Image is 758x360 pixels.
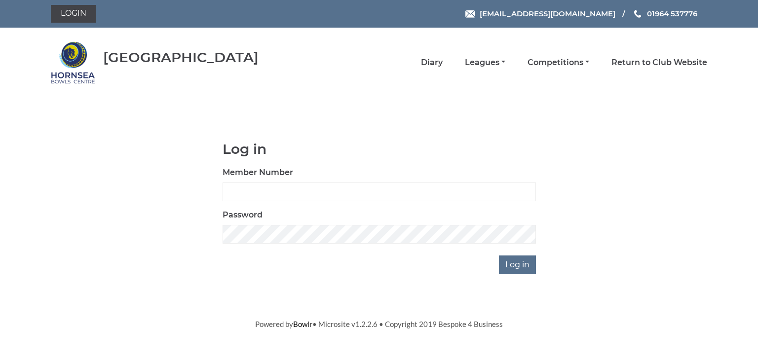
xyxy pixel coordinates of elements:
a: Email [EMAIL_ADDRESS][DOMAIN_NAME] [465,8,615,19]
span: 01964 537776 [647,9,697,18]
a: Competitions [528,57,589,68]
img: Phone us [634,10,641,18]
h1: Log in [223,142,536,157]
img: Email [465,10,475,18]
span: [EMAIL_ADDRESS][DOMAIN_NAME] [480,9,615,18]
label: Password [223,209,263,221]
img: Hornsea Bowls Centre [51,40,95,85]
span: Powered by • Microsite v1.2.2.6 • Copyright 2019 Bespoke 4 Business [255,320,503,328]
a: Login [51,5,96,23]
a: Diary [421,57,443,68]
a: Return to Club Website [611,57,707,68]
label: Member Number [223,167,293,179]
div: [GEOGRAPHIC_DATA] [103,50,259,65]
a: Leagues [465,57,505,68]
a: Bowlr [293,320,312,328]
a: Phone us 01964 537776 [633,8,697,19]
input: Log in [499,255,536,274]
